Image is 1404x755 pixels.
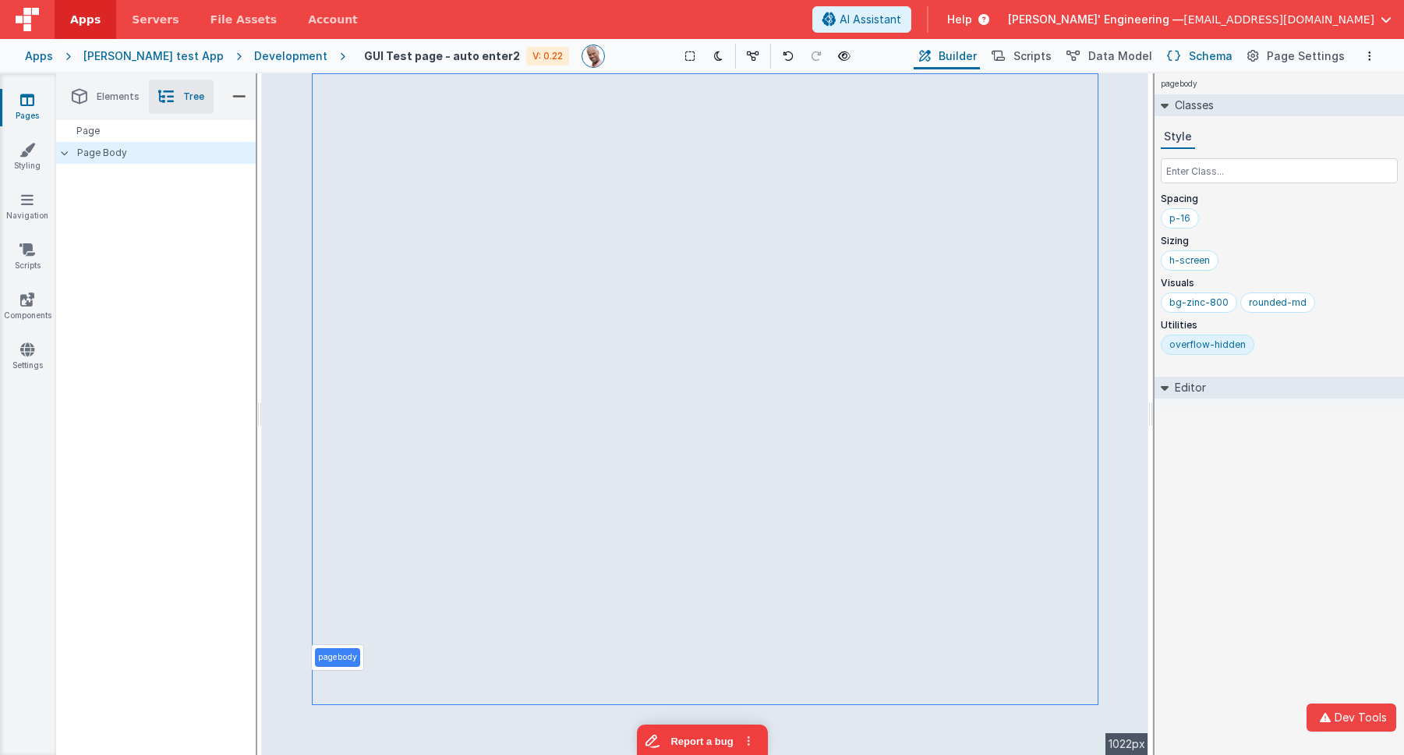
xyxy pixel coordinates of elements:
[986,43,1055,69] button: Scripts
[1169,254,1210,267] div: h-screen
[1105,733,1148,755] div: 1022px
[1161,235,1398,247] p: Sizing
[947,12,972,27] span: Help
[1307,704,1396,732] button: Dev Tools
[1169,339,1246,351] div: overflow-hidden
[1161,158,1398,183] input: Enter Class...
[97,90,140,103] span: Elements
[1189,48,1232,64] span: Schema
[1008,12,1183,27] span: [PERSON_NAME]' Engineering —
[1013,48,1052,64] span: Scripts
[56,120,256,142] div: Page
[364,50,520,62] h4: GUI Test page - auto enter2
[1169,377,1206,399] h2: Editor
[526,47,569,66] div: V: 0.22
[1169,94,1214,116] h2: Classes
[70,12,101,27] span: Apps
[254,48,327,64] div: Development
[318,651,357,664] p: pagebody
[1061,43,1155,69] button: Data Model
[1008,12,1392,27] button: [PERSON_NAME]' Engineering — [EMAIL_ADDRESS][DOMAIN_NAME]
[1161,193,1398,205] p: Spacing
[262,73,1148,755] div: -->
[1360,47,1379,66] button: Options
[939,48,977,64] span: Builder
[132,12,179,27] span: Servers
[1183,12,1374,27] span: [EMAIL_ADDRESS][DOMAIN_NAME]
[1161,126,1195,149] button: Style
[1249,296,1307,309] div: rounded-md
[1242,43,1348,69] button: Page Settings
[183,90,204,103] span: Tree
[1267,48,1345,64] span: Page Settings
[1161,319,1398,331] p: Utilities
[582,45,604,67] img: 11ac31fe5dc3d0eff3fbbbf7b26fa6e1
[1155,73,1204,94] h4: pagebody
[83,48,224,64] div: [PERSON_NAME] test App
[210,12,278,27] span: File Assets
[77,147,256,159] p: Page Body
[812,6,911,33] button: AI Assistant
[1088,48,1152,64] span: Data Model
[1161,277,1398,289] p: Visuals
[1169,296,1229,309] div: bg-zinc-800
[1169,212,1190,225] div: p-16
[914,43,980,69] button: Builder
[1162,43,1236,69] button: Schema
[840,12,901,27] span: AI Assistant
[25,48,53,64] div: Apps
